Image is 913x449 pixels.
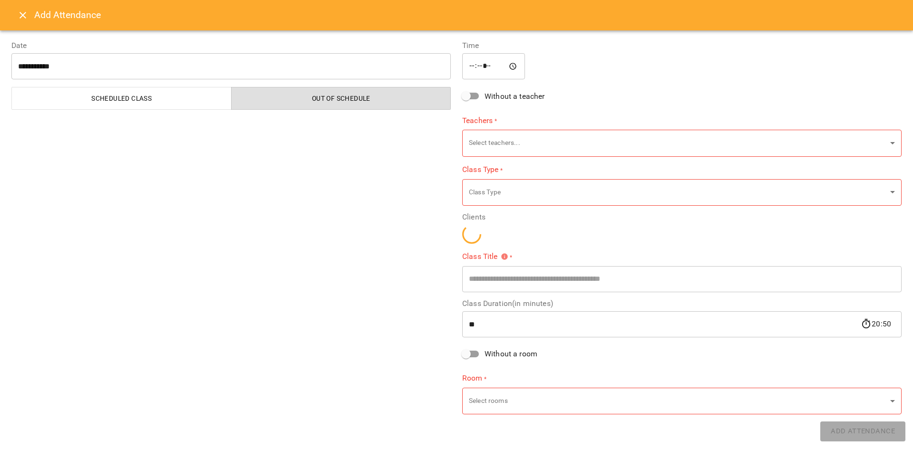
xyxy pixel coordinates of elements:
[237,93,446,104] span: Out of Schedule
[469,396,886,406] p: Select rooms
[501,253,508,260] svg: Please specify class title or select clients
[485,91,545,102] span: Without a teacher
[469,138,886,148] p: Select teachers...
[11,87,232,110] button: Scheduled class
[462,253,508,260] span: Class Title
[11,42,451,49] label: Date
[462,388,902,415] div: Select rooms
[462,179,902,206] div: Class Type
[462,130,902,157] div: Select teachers...
[462,115,902,126] label: Teachers
[462,300,902,307] label: Class Duration(in minutes)
[18,93,226,104] span: Scheduled class
[462,164,902,175] label: Class Type
[11,4,34,27] button: Close
[462,373,902,384] label: Room
[231,87,451,110] button: Out of Schedule
[462,42,902,49] label: Time
[485,348,537,360] span: Without a room
[469,188,886,197] p: Class Type
[34,8,902,22] h6: Add Attendance
[462,213,902,221] label: Clients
